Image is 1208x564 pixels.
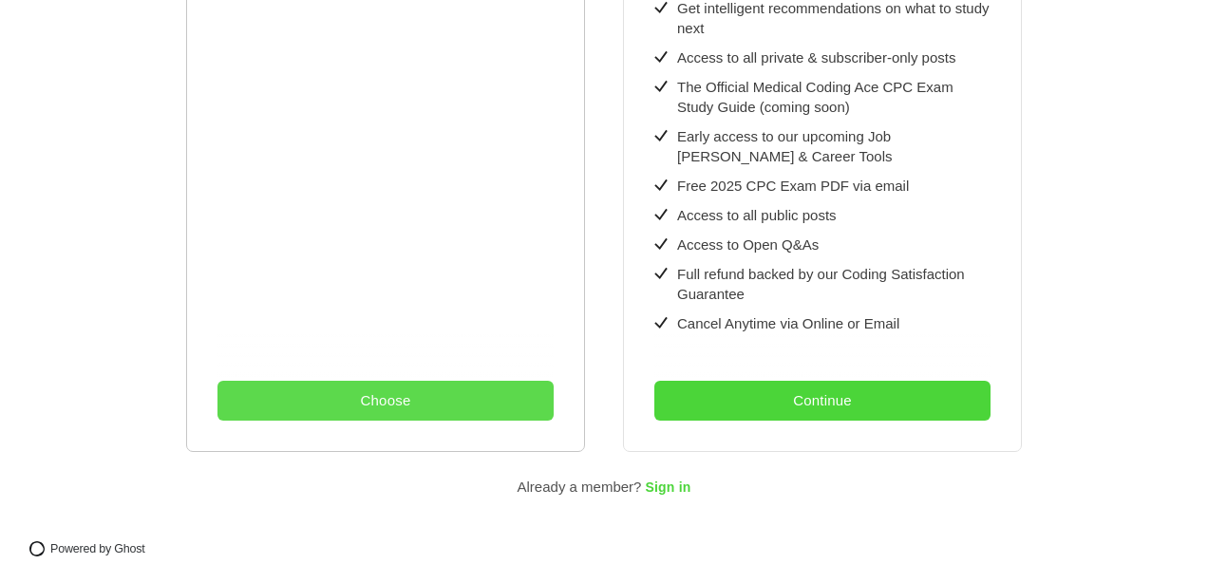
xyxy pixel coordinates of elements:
[677,264,991,304] div: Full refund backed by our Coding Satisfaction Guarantee
[645,475,690,500] button: Sign in
[677,126,991,166] div: Early access to our upcoming Job [PERSON_NAME] & Career Tools
[23,536,161,562] a: Powered by Ghost
[677,176,909,196] div: Free 2025 CPC Exam PDF via email
[677,313,899,333] div: Cancel Anytime via Online or Email
[677,235,819,254] div: Access to Open Q&As
[677,77,991,117] div: The Official Medical Coding Ace CPC Exam Study Guide (coming soon)
[645,480,690,496] span: Sign in
[677,47,955,67] div: Access to all private & subscriber-only posts
[518,475,642,499] div: Already a member?
[217,381,554,421] button: Choose
[677,205,837,225] div: Access to all public posts
[654,381,991,421] button: Continue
